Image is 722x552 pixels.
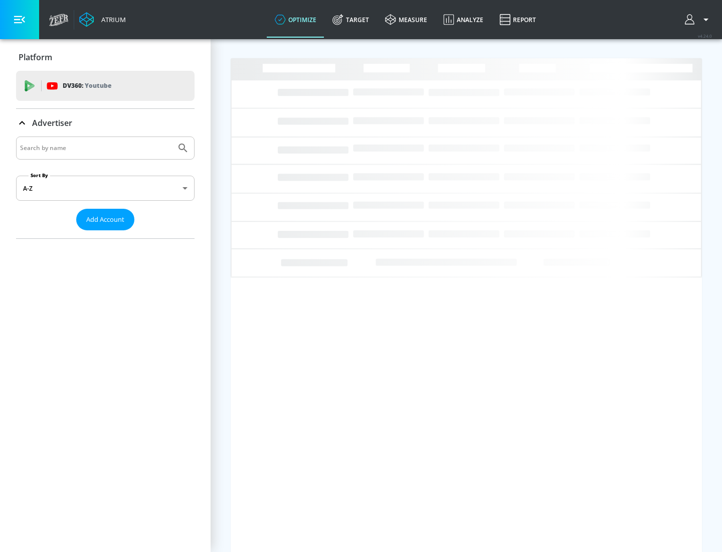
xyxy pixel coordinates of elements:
a: Report [491,2,544,38]
div: Atrium [97,15,126,24]
p: Advertiser [32,117,72,128]
a: Atrium [79,12,126,27]
button: Add Account [76,209,134,230]
p: Youtube [85,80,111,91]
div: Advertiser [16,109,195,137]
div: A-Z [16,176,195,201]
span: v 4.24.0 [698,33,712,39]
a: Analyze [435,2,491,38]
nav: list of Advertiser [16,230,195,238]
input: Search by name [20,142,172,155]
a: measure [377,2,435,38]
label: Sort By [29,172,50,179]
div: DV360: Youtube [16,71,195,101]
p: Platform [19,52,52,63]
div: Platform [16,43,195,71]
a: Target [324,2,377,38]
p: DV360: [63,80,111,91]
div: Advertiser [16,136,195,238]
span: Add Account [86,214,124,225]
a: optimize [267,2,324,38]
